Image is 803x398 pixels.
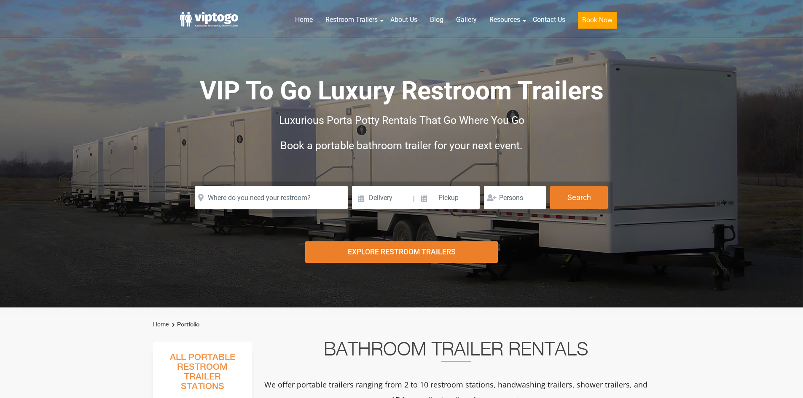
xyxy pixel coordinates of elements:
[153,321,169,328] a: Home
[550,186,608,209] button: Search
[280,139,523,152] span: Book a portable bathroom trailer for your next event.
[319,11,384,29] a: Restroom Trailers
[413,186,415,213] span: |
[195,186,348,209] input: Where do you need your restroom?
[572,11,623,34] a: Book Now
[450,11,483,29] a: Gallery
[263,342,649,362] h2: Bathroom Trailer Rentals
[484,186,546,209] input: Persons
[279,114,524,126] span: Luxurious Porta Potty Rentals That Go Where You Go
[170,320,199,330] li: Portfolio
[483,11,526,29] a: Resources
[416,186,480,209] input: Pickup
[424,11,450,29] a: Blog
[289,11,319,29] a: Home
[305,241,498,263] div: Explore Restroom Trailers
[578,12,617,29] button: Book Now
[352,186,412,209] input: Delivery
[384,11,424,29] a: About Us
[200,76,604,106] span: VIP To Go Luxury Restroom Trailers
[526,11,572,29] a: Contact Us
